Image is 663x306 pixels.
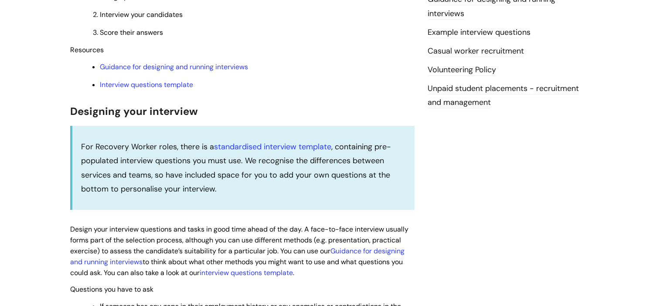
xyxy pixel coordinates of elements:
span: Questions you have to ask [70,285,153,294]
a: Volunteering Policy [428,64,496,76]
span: Design your interview questions and tasks in good time ahead of the day. A face-to-face interview... [70,225,408,277]
a: interview questions template [200,268,293,277]
span: Score their answers [100,28,163,37]
span: Resources [70,45,104,54]
a: Interview questions template [100,80,193,89]
a: Unpaid student placements - recruitment and management [428,83,579,108]
a: Example interview questions [428,27,530,38]
p: For Recovery Worker roles, there is a , containing pre-populated interview questions you must use... [81,140,406,196]
a: Guidance for designing and running interviews [70,246,405,266]
span: Interview your candidates [100,10,183,19]
a: standardised interview template [214,141,331,152]
a: Casual worker recruitment [428,46,524,57]
a: Guidance for designing and running interviews [100,62,248,71]
span: Designing your interview [70,104,198,118]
